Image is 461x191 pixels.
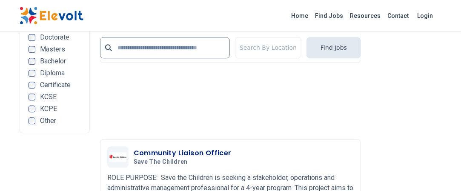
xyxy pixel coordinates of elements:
iframe: Chat Widget [418,150,461,191]
span: Doctorate [40,34,70,41]
button: Find Jobs [306,37,361,58]
a: Home [288,9,312,23]
span: Certificate [40,82,71,88]
span: Other [40,117,57,124]
span: Masters [40,46,66,53]
img: Elevolt [20,7,83,25]
a: Resources [347,9,384,23]
input: Certificate [29,82,35,88]
span: Bachelor [40,58,66,65]
span: Diploma [40,70,65,77]
span: Save The Children [134,158,188,166]
img: Save The Children [109,152,126,162]
input: KCPE [29,105,35,112]
input: KCSE [29,94,35,100]
span: KCPE [40,105,57,112]
input: Diploma [29,70,35,77]
h3: Community Liaison Officer [134,148,232,158]
input: Doctorate [29,34,35,41]
iframe: Advertisement [100,77,361,132]
input: Masters [29,46,35,53]
input: Other [29,117,35,124]
span: KCSE [40,94,57,100]
a: Login [412,7,438,24]
a: Find Jobs [312,9,347,23]
input: Bachelor [29,58,35,65]
a: Contact [384,9,412,23]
